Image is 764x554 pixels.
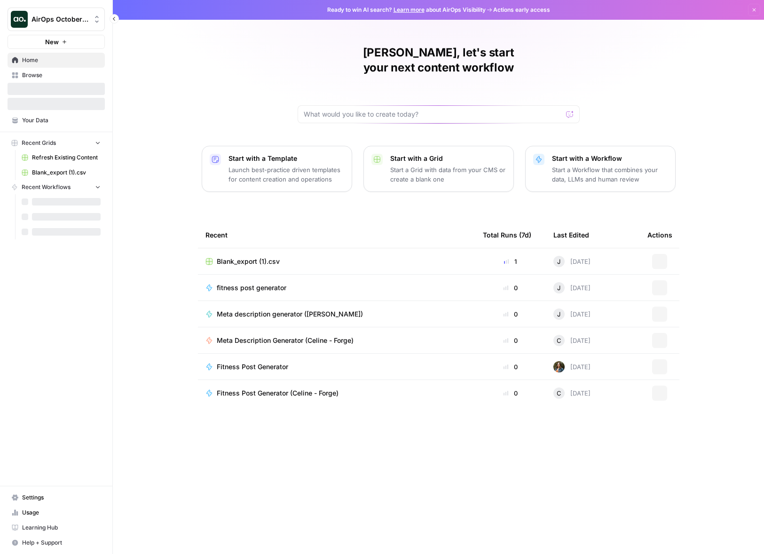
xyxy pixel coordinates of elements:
[483,388,538,398] div: 0
[45,37,59,47] span: New
[217,362,288,372] span: Fitness Post Generator
[483,222,531,248] div: Total Runs (7d)
[8,520,105,535] a: Learning Hub
[557,309,560,319] span: J
[327,6,486,14] span: Ready to win AI search? about AirOps Visibility
[32,153,101,162] span: Refresh Existing Content
[553,282,591,293] div: [DATE]
[553,361,591,372] div: [DATE]
[22,523,101,532] span: Learning Hub
[22,116,101,125] span: Your Data
[217,283,286,293] span: fitness post generator
[552,154,668,163] p: Start with a Workflow
[557,257,560,266] span: J
[22,493,101,502] span: Settings
[22,538,101,547] span: Help + Support
[557,283,560,293] span: J
[17,165,105,180] a: Blank_export (1).csv
[32,15,88,24] span: AirOps October Cohort
[202,146,352,192] button: Start with a TemplateLaunch best-practice driven templates for content creation and operations
[22,71,101,79] span: Browse
[217,388,339,398] span: Fitness Post Generator (Celine - Forge)
[205,336,468,345] a: Meta Description Generator (Celine - Forge)
[205,283,468,293] a: fitness post generator
[483,336,538,345] div: 0
[217,336,354,345] span: Meta Description Generator (Celine - Forge)
[8,180,105,194] button: Recent Workflows
[205,362,468,372] a: Fitness Post Generator
[493,6,550,14] span: Actions early access
[8,68,105,83] a: Browse
[557,388,561,398] span: C
[217,257,280,266] span: Blank_export (1).csv
[553,256,591,267] div: [DATE]
[483,257,538,266] div: 1
[553,335,591,346] div: [DATE]
[22,56,101,64] span: Home
[553,309,591,320] div: [DATE]
[553,388,591,399] div: [DATE]
[8,136,105,150] button: Recent Grids
[217,309,363,319] span: Meta description generator ([PERSON_NAME])
[205,388,468,398] a: Fitness Post Generator (Celine - Forge)
[525,146,676,192] button: Start with a WorkflowStart a Workflow that combines your data, LLMs and human review
[390,154,506,163] p: Start with a Grid
[8,35,105,49] button: New
[11,11,28,28] img: AirOps October Cohort Logo
[553,361,565,372] img: p4ui3kqduwr8yohf6j7svznlw07q
[205,257,468,266] a: Blank_export (1).csv
[22,183,71,191] span: Recent Workflows
[8,490,105,505] a: Settings
[647,222,672,248] div: Actions
[552,165,668,184] p: Start a Workflow that combines your data, LLMs and human review
[22,508,101,517] span: Usage
[363,146,514,192] button: Start with a GridStart a Grid with data from your CMS or create a blank one
[228,165,344,184] p: Launch best-practice driven templates for content creation and operations
[304,110,562,119] input: What would you like to create today?
[8,535,105,550] button: Help + Support
[483,362,538,372] div: 0
[8,8,105,31] button: Workspace: AirOps October Cohort
[205,309,468,319] a: Meta description generator ([PERSON_NAME])
[8,505,105,520] a: Usage
[483,283,538,293] div: 0
[32,168,101,177] span: Blank_export (1).csv
[483,309,538,319] div: 0
[394,6,425,13] a: Learn more
[8,113,105,128] a: Your Data
[8,53,105,68] a: Home
[17,150,105,165] a: Refresh Existing Content
[390,165,506,184] p: Start a Grid with data from your CMS or create a blank one
[22,139,56,147] span: Recent Grids
[228,154,344,163] p: Start with a Template
[553,222,589,248] div: Last Edited
[205,222,468,248] div: Recent
[298,45,580,75] h1: [PERSON_NAME], let's start your next content workflow
[557,336,561,345] span: C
